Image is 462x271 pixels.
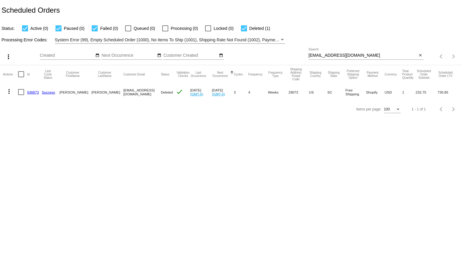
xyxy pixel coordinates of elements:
[416,83,438,101] mat-cell: 232.75
[123,72,145,76] button: Change sorting for CustomerEmail
[309,83,327,101] mat-cell: US
[55,36,285,44] mat-select: Filter by Processing Error Codes
[176,65,190,83] mat-header-cell: Validation Checks
[219,53,223,58] mat-icon: date_range
[212,71,228,78] button: Change sorting for NextOccurrenceUtc
[171,25,198,32] span: Processing (0)
[309,71,322,78] button: Change sorting for ShippingCountry
[384,107,390,111] span: 100
[438,71,454,78] button: Change sorting for LifetimeValue
[2,6,60,14] h2: Scheduled Orders
[402,65,416,83] mat-header-cell: Total Product Quantity
[190,83,212,101] mat-cell: [DATE]
[309,53,417,58] input: Search
[384,83,402,101] mat-cell: USD
[27,72,30,76] button: Change sorting for Id
[3,65,18,83] mat-header-cell: Actions
[268,83,288,101] mat-cell: Weeks
[40,53,94,58] input: Created
[161,72,169,76] button: Change sorting for Status
[161,90,173,94] span: Deleted
[59,71,86,78] button: Change sorting for CustomerFirstName
[234,72,243,76] button: Change sorting for Cycles
[412,107,426,111] div: 1 - 1 of 1
[416,69,432,79] button: Change sorting for Subtotal
[288,68,303,81] button: Change sorting for ShippingPostcode
[402,83,416,101] mat-cell: 1
[448,50,460,62] button: Next page
[384,107,401,112] mat-select: Items per page:
[438,83,459,101] mat-cell: 730.85
[42,90,55,94] a: Success
[212,83,234,101] mat-cell: [DATE]
[346,69,361,79] button: Change sorting for PreferredShippingOption
[176,88,183,95] mat-icon: check
[268,71,283,78] button: Change sorting for FrequencyType
[418,53,422,58] mat-icon: close
[102,53,156,58] input: Next Occurrence
[95,53,100,58] mat-icon: date_range
[234,83,248,101] mat-cell: 3
[190,71,207,78] button: Change sorting for LastOccurrenceUtc
[384,72,397,76] button: Change sorting for CurrencyIso
[91,71,118,78] button: Change sorting for CustomerLastName
[2,37,48,42] span: Processing Error Codes:
[27,90,39,94] a: 936873
[249,25,270,32] span: Deleted (1)
[328,83,346,101] mat-cell: SC
[448,103,460,115] button: Next page
[435,103,448,115] button: Previous page
[5,53,12,60] mat-icon: more_vert
[190,92,203,96] a: (GMT-6)
[5,88,13,95] mat-icon: more_vert
[366,83,385,101] mat-cell: Shopify
[248,83,268,101] mat-cell: 4
[2,26,15,31] span: Status:
[42,69,54,79] button: Change sorting for LastProcessingCycleId
[212,92,225,96] a: (GMT-6)
[346,83,366,101] mat-cell: Free Shipping
[123,83,161,101] mat-cell: [EMAIL_ADDRESS][DOMAIN_NAME]
[328,71,340,78] button: Change sorting for ShippingState
[435,50,448,62] button: Previous page
[30,25,48,32] span: Active (0)
[288,83,309,101] mat-cell: 29073
[134,25,155,32] span: Queued (0)
[248,72,262,76] button: Change sorting for Frequency
[157,53,161,58] mat-icon: date_range
[64,25,84,32] span: Paused (0)
[91,83,123,101] mat-cell: [PERSON_NAME]
[100,25,118,32] span: Failed (0)
[214,25,233,32] span: Locked (0)
[417,53,424,59] button: Clear
[366,71,379,78] button: Change sorting for PaymentMethod.Type
[59,83,91,101] mat-cell: [PERSON_NAME]
[163,53,218,58] input: Customer Created
[356,107,381,111] div: Items per page:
